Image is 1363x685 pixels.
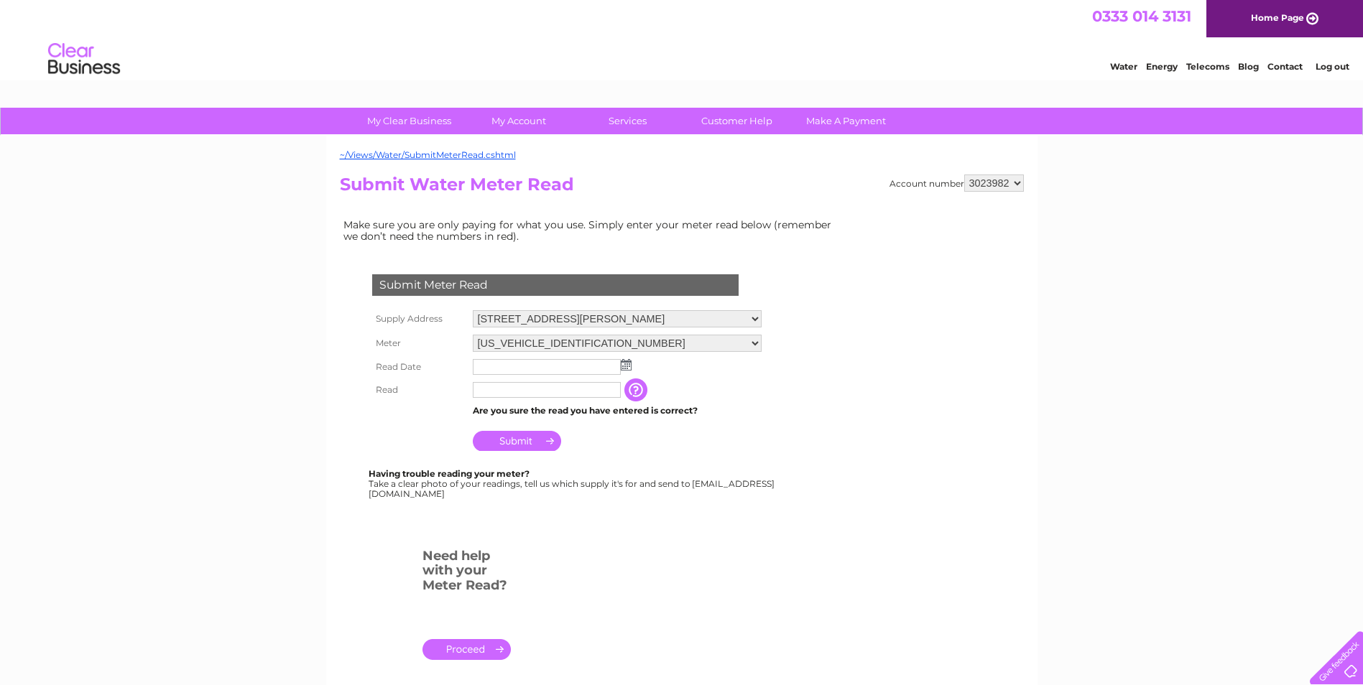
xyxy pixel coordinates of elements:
input: Information [624,378,650,401]
img: ... [621,359,632,371]
a: ~/Views/Water/SubmitMeterRead.cshtml [340,149,516,160]
a: Telecoms [1186,61,1229,72]
a: Contact [1267,61,1303,72]
a: Energy [1146,61,1178,72]
th: Read Date [369,355,469,378]
b: Having trouble reading your meter? [369,468,530,479]
th: Meter [369,331,469,355]
th: Supply Address [369,307,469,331]
a: Services [568,108,687,134]
h3: Need help with your Meter Read? [422,546,511,600]
div: Clear Business is a trading name of Verastar Limited (registered in [GEOGRAPHIC_DATA] No. 3667643... [343,8,1022,70]
div: Submit Meter Read [372,274,739,296]
a: Log out [1316,61,1349,72]
a: 0333 014 3131 [1092,7,1191,25]
a: Water [1110,61,1137,72]
input: Submit [473,431,561,451]
a: . [422,639,511,660]
a: Make A Payment [787,108,905,134]
h2: Submit Water Meter Read [340,174,1024,202]
td: Are you sure the read you have entered is correct? [469,401,765,420]
div: Account number [890,174,1024,192]
a: My Account [459,108,578,134]
th: Read [369,378,469,401]
a: My Clear Business [350,108,468,134]
td: Make sure you are only paying for what you use. Simply enter your meter read below (remember we d... [340,215,843,246]
a: Blog [1238,61,1259,72]
a: Customer Help [678,108,796,134]
img: logo.png [47,37,121,81]
div: Take a clear photo of your readings, tell us which supply it's for and send to [EMAIL_ADDRESS][DO... [369,469,777,498]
